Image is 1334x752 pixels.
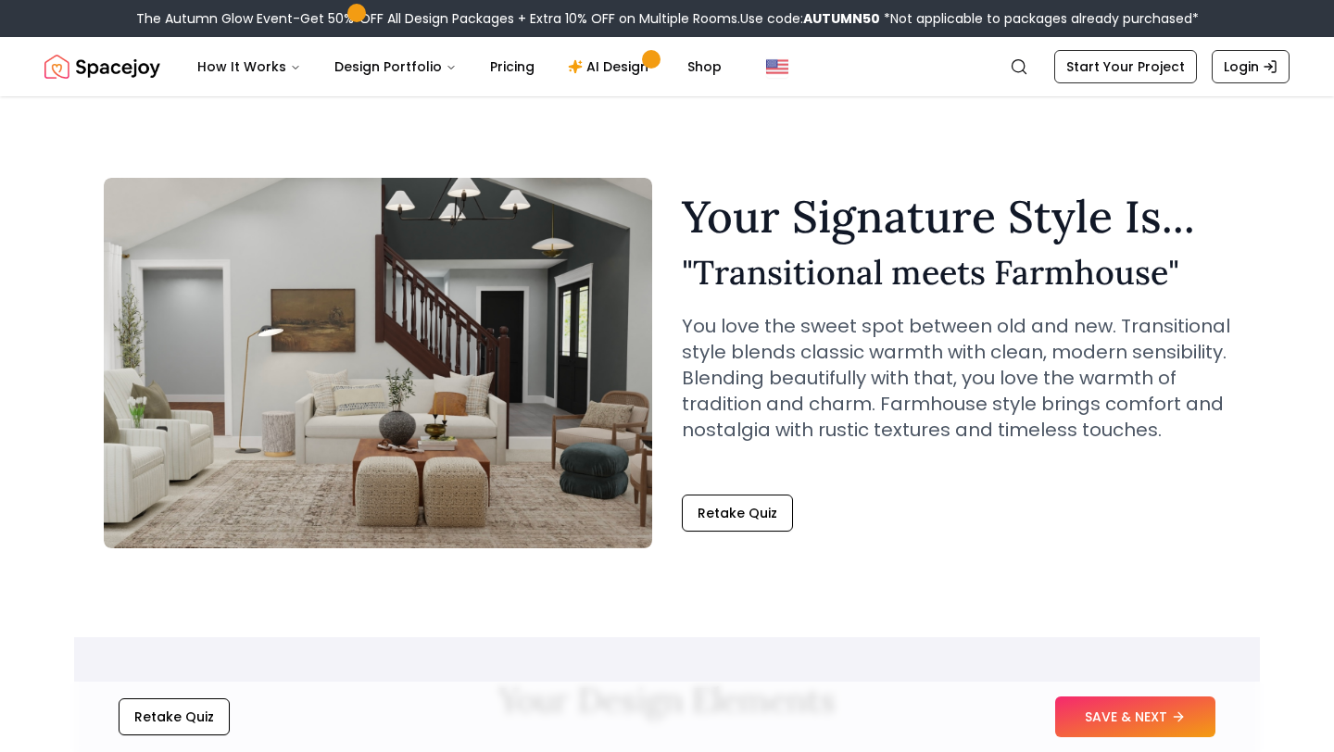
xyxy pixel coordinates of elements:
[682,194,1230,239] h1: Your Signature Style Is...
[475,48,549,85] a: Pricing
[44,48,160,85] img: Spacejoy Logo
[182,48,316,85] button: How It Works
[44,48,160,85] a: Spacejoy
[682,495,793,532] button: Retake Quiz
[44,37,1290,96] nav: Global
[553,48,669,85] a: AI Design
[1055,696,1215,737] button: SAVE & NEXT
[682,254,1230,291] h2: " Transitional meets Farmhouse "
[104,178,652,548] img: Transitional meets Farmhouse Style Example
[673,48,736,85] a: Shop
[1212,50,1290,83] a: Login
[1054,50,1197,83] a: Start Your Project
[803,9,880,28] b: AUTUMN50
[682,313,1230,443] p: You love the sweet spot between old and new. Transitional style blends classic warmth with clean,...
[740,9,880,28] span: Use code:
[136,9,1199,28] div: The Autumn Glow Event-Get 50% OFF All Design Packages + Extra 10% OFF on Multiple Rooms.
[320,48,472,85] button: Design Portfolio
[766,56,788,78] img: United States
[182,48,736,85] nav: Main
[880,9,1199,28] span: *Not applicable to packages already purchased*
[119,698,230,735] button: Retake Quiz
